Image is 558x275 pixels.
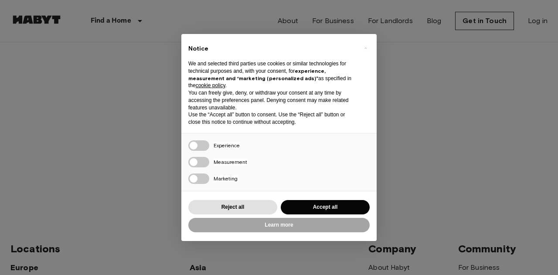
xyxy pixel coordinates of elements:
[281,200,370,214] button: Accept all
[196,82,225,88] a: cookie policy
[214,159,247,165] span: Measurement
[188,218,370,232] button: Learn more
[188,44,356,53] h2: Notice
[358,41,372,55] button: Close this notice
[188,68,326,81] strong: experience, measurement and “marketing (personalized ads)”
[188,60,356,89] p: We and selected third parties use cookies or similar technologies for technical purposes and, wit...
[188,200,277,214] button: Reject all
[364,43,367,53] span: ×
[214,175,238,182] span: Marketing
[188,111,356,126] p: Use the “Accept all” button to consent. Use the “Reject all” button or close this notice to conti...
[214,142,240,149] span: Experience
[188,89,356,111] p: You can freely give, deny, or withdraw your consent at any time by accessing the preferences pane...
